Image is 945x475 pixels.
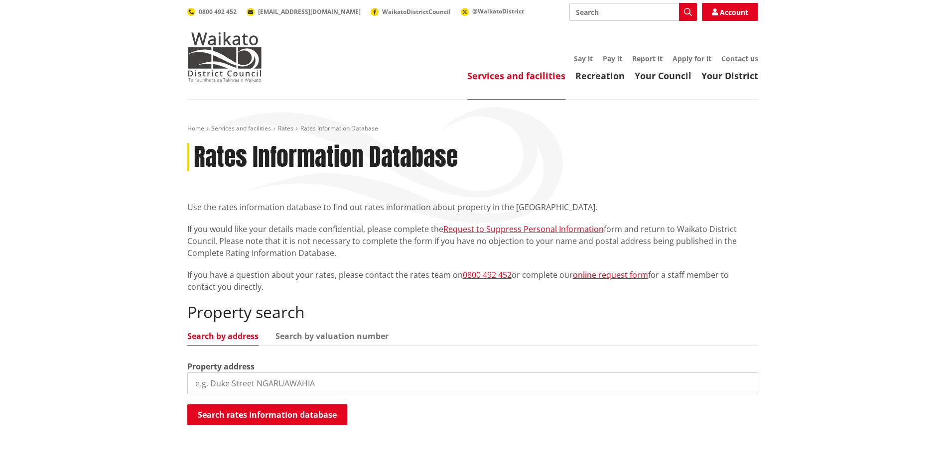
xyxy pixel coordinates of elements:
nav: breadcrumb [187,124,758,133]
a: Report it [632,54,663,63]
a: [EMAIL_ADDRESS][DOMAIN_NAME] [247,7,361,16]
img: Waikato District Council - Te Kaunihera aa Takiwaa o Waikato [187,32,262,82]
input: e.g. Duke Street NGARUAWAHIA [187,372,758,394]
a: @WaikatoDistrict [461,7,524,15]
span: WaikatoDistrictCouncil [382,7,451,16]
a: Search by valuation number [275,332,389,340]
a: Home [187,124,204,132]
p: If you have a question about your rates, please contact the rates team on or complete our for a s... [187,269,758,293]
input: Search input [569,3,697,21]
p: If you would like your details made confidential, please complete the form and return to Waikato ... [187,223,758,259]
a: Search by address [187,332,259,340]
a: Pay it [603,54,622,63]
a: Request to Suppress Personal Information [443,224,604,235]
span: Rates Information Database [300,124,378,132]
a: Recreation [575,70,625,82]
a: 0800 492 452 [187,7,237,16]
span: 0800 492 452 [199,7,237,16]
h1: Rates Information Database [194,143,458,172]
label: Property address [187,360,255,372]
a: Account [702,3,758,21]
a: Your District [701,70,758,82]
a: 0800 492 452 [463,269,512,280]
a: online request form [573,269,648,280]
a: Services and facilities [211,124,271,132]
button: Search rates information database [187,404,347,425]
h2: Property search [187,303,758,322]
span: @WaikatoDistrict [472,7,524,15]
a: Contact us [721,54,758,63]
a: Rates [278,124,293,132]
a: Services and facilities [467,70,565,82]
span: [EMAIL_ADDRESS][DOMAIN_NAME] [258,7,361,16]
a: Your Council [635,70,691,82]
a: WaikatoDistrictCouncil [371,7,451,16]
p: Use the rates information database to find out rates information about property in the [GEOGRAPHI... [187,201,758,213]
a: Say it [574,54,593,63]
a: Apply for it [673,54,711,63]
